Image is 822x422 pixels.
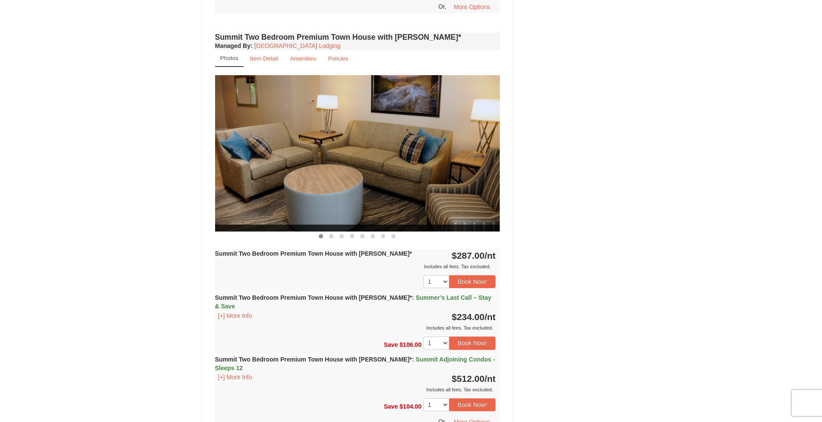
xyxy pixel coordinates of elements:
strong: Summit Two Bedroom Premium Town House with [PERSON_NAME]* [215,356,495,371]
small: Photos [220,55,238,61]
button: [+] More Info [215,372,255,382]
span: $104.00 [400,403,422,409]
strong: Summit Two Bedroom Premium Town House with [PERSON_NAME]* [215,294,492,310]
span: $234.00 [452,312,485,322]
span: $106.00 [400,341,422,348]
div: Includes all fees. Tax excluded. [215,385,496,394]
a: [GEOGRAPHIC_DATA] Lodging [254,42,340,49]
button: [+] More Info [215,311,255,320]
span: Save [384,341,398,348]
a: Amenities [285,50,322,67]
button: Book Now! [449,398,496,411]
strong: Summit Two Bedroom Premium Town House with [PERSON_NAME]* [215,250,412,257]
span: $512.00 [452,374,485,384]
strong: : [215,42,253,49]
small: Amenities [290,55,316,62]
button: Book Now! [449,275,496,288]
img: 18876286-226-9b0437ff.png [215,75,500,231]
h4: Summit Two Bedroom Premium Town House with [PERSON_NAME]* [215,33,500,41]
span: Save [384,403,398,409]
span: Summit Adjoining Condos - Sleeps 12 [215,356,495,371]
small: Item Detail [250,55,278,62]
a: Photos [215,50,244,67]
small: Policies [328,55,348,62]
div: Includes all fees. Tax excluded. [215,324,496,332]
a: Item Detail [244,50,284,67]
button: More Options [448,0,495,13]
span: /nt [485,374,496,384]
span: : [412,294,414,301]
span: /nt [485,312,496,322]
strong: $287.00 [452,251,496,260]
div: Includes all fees. Tax excluded. [215,262,496,271]
span: : [412,356,414,363]
button: Book Now! [449,336,496,349]
span: /nt [485,251,496,260]
span: Or, [438,3,447,10]
a: Policies [322,50,354,67]
span: Managed By [215,42,251,49]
